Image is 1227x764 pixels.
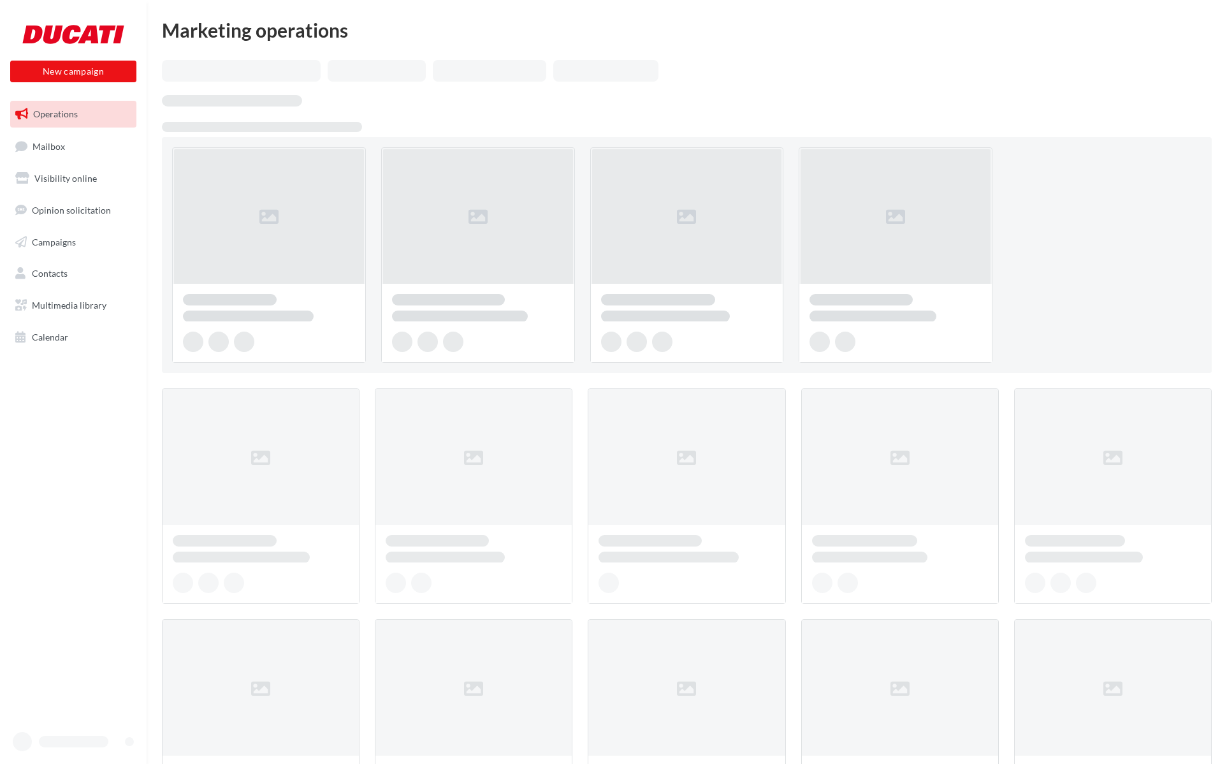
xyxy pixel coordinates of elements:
[8,292,139,319] a: Multimedia library
[33,140,65,151] span: Mailbox
[8,229,139,256] a: Campaigns
[32,300,106,311] span: Multimedia library
[32,332,68,342] span: Calendar
[32,268,68,279] span: Contacts
[8,165,139,192] a: Visibility online
[32,236,76,247] span: Campaigns
[162,20,1212,40] div: Marketing operations
[8,197,139,224] a: Opinion solicitation
[8,133,139,160] a: Mailbox
[32,205,111,216] span: Opinion solicitation
[8,324,139,351] a: Calendar
[34,173,97,184] span: Visibility online
[8,101,139,128] a: Operations
[10,61,136,82] button: New campaign
[33,108,78,119] span: Operations
[8,260,139,287] a: Contacts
